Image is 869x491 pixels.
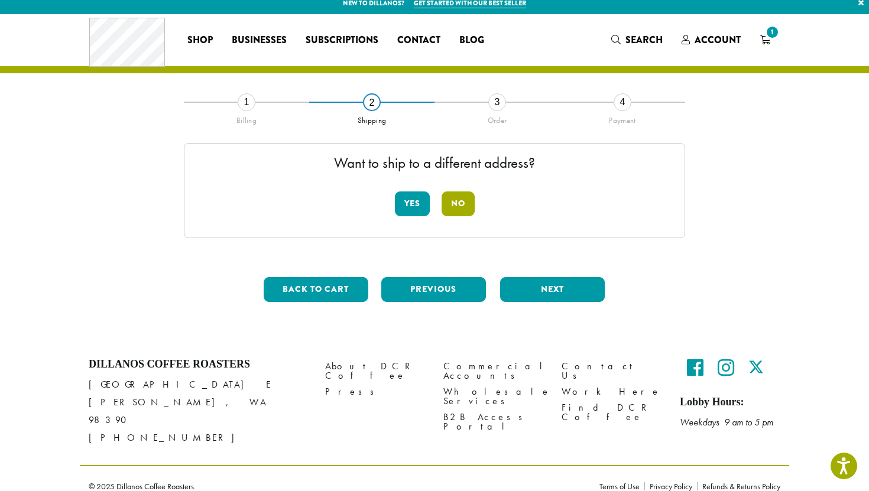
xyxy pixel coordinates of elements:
div: Shipping [309,111,434,125]
a: Search [602,30,672,50]
a: Contact Us [562,358,662,383]
a: Wholesale Services [443,383,544,409]
button: Yes [395,191,430,216]
a: Shop [178,31,222,50]
p: Want to ship to a different address? [196,155,673,170]
button: Next [500,277,605,302]
span: Search [625,33,663,47]
div: Billing [184,111,309,125]
button: Previous [381,277,486,302]
a: Press [325,383,426,399]
button: Back to cart [264,277,368,302]
div: Payment [560,111,685,125]
a: Privacy Policy [644,482,697,490]
p: [GEOGRAPHIC_DATA] E [PERSON_NAME], WA 98390 [PHONE_NUMBER] [89,376,307,447]
a: Refunds & Returns Policy [697,482,780,490]
h4: Dillanos Coffee Roasters [89,358,307,371]
span: 1 [764,24,780,40]
div: 3 [488,93,506,111]
p: © 2025 Dillanos Coffee Roasters. [89,482,582,490]
span: Blog [459,33,484,48]
div: 2 [363,93,381,111]
a: Find DCR Coffee [562,399,662,425]
a: Terms of Use [599,482,644,490]
span: Shop [187,33,213,48]
div: 1 [238,93,255,111]
span: Businesses [232,33,287,48]
button: No [442,191,475,216]
h5: Lobby Hours: [680,396,780,409]
div: 4 [614,93,631,111]
em: Weekdays 9 am to 5 pm [680,416,773,428]
span: Contact [397,33,440,48]
a: About DCR Coffee [325,358,426,383]
span: Subscriptions [306,33,378,48]
a: Work Here [562,383,662,399]
div: Order [434,111,560,125]
span: Account [695,33,741,47]
a: Commercial Accounts [443,358,544,383]
a: B2B Access Portal [443,409,544,434]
